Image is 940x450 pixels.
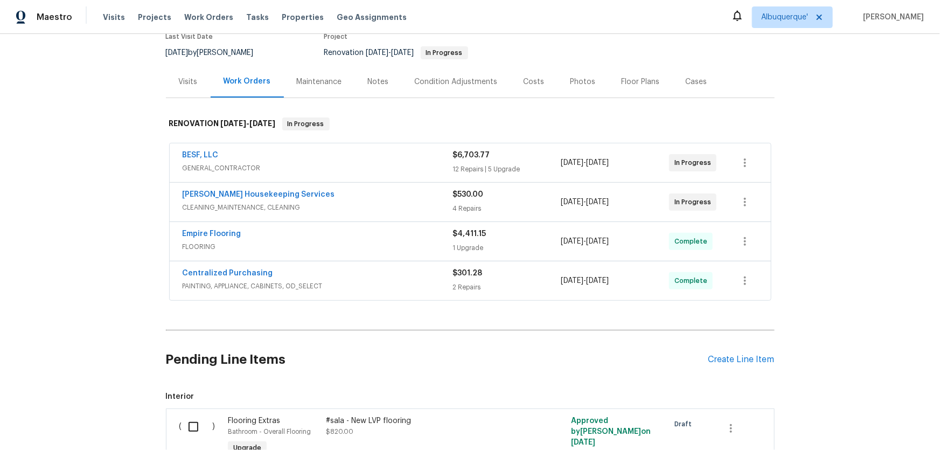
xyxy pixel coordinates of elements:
[453,282,561,293] div: 2 Repairs
[524,77,545,87] div: Costs
[283,119,329,129] span: In Progress
[337,12,407,23] span: Geo Assignments
[674,236,712,247] span: Complete
[166,33,213,40] span: Last Visit Date
[326,416,516,426] div: #sala - New LVP flooring
[561,197,609,207] span: -
[183,241,453,252] span: FLOORING
[453,151,490,159] span: $6,703.77
[859,12,924,23] span: [PERSON_NAME]
[453,164,561,175] div: 12 Repairs | 5 Upgrade
[586,277,609,285] span: [DATE]
[138,12,171,23] span: Projects
[183,230,241,238] a: Empire Flooring
[221,120,276,127] span: -
[183,202,453,213] span: CLEANING_MAINTENANCE, CLEANING
[453,203,561,214] div: 4 Repairs
[166,335,708,385] h2: Pending Line Items
[453,191,484,198] span: $530.00
[183,191,335,198] a: [PERSON_NAME] Housekeeping Services
[571,439,595,446] span: [DATE]
[561,238,583,245] span: [DATE]
[422,50,467,56] span: In Progress
[761,12,808,23] span: Albuquerque'
[561,159,583,167] span: [DATE]
[586,198,609,206] span: [DATE]
[368,77,389,87] div: Notes
[366,49,389,57] span: [DATE]
[586,238,609,245] span: [DATE]
[228,428,311,435] span: Bathroom - Overall Flooring
[674,197,715,207] span: In Progress
[179,77,198,87] div: Visits
[183,163,453,174] span: GENERAL_CONTRACTOR
[246,13,269,21] span: Tasks
[561,277,583,285] span: [DATE]
[561,236,609,247] span: -
[561,198,583,206] span: [DATE]
[103,12,125,23] span: Visits
[561,157,609,168] span: -
[166,49,189,57] span: [DATE]
[166,391,775,402] span: Interior
[228,417,280,425] span: Flooring Extras
[571,417,651,446] span: Approved by [PERSON_NAME] on
[37,12,72,23] span: Maestro
[708,355,775,365] div: Create Line Item
[686,77,707,87] div: Cases
[324,33,348,40] span: Project
[674,419,696,430] span: Draft
[297,77,342,87] div: Maintenance
[224,76,271,87] div: Work Orders
[366,49,414,57] span: -
[326,428,353,435] span: $820.00
[183,281,453,292] span: PAINTING, APPLIANCE, CABINETS, OD_SELECT
[570,77,596,87] div: Photos
[221,120,247,127] span: [DATE]
[453,230,486,238] span: $4,411.15
[166,107,775,141] div: RENOVATION [DATE]-[DATE]In Progress
[250,120,276,127] span: [DATE]
[184,12,233,23] span: Work Orders
[415,77,498,87] div: Condition Adjustments
[183,151,219,159] a: BESF, LLC
[561,275,609,286] span: -
[169,117,276,130] h6: RENOVATION
[453,243,561,253] div: 1 Upgrade
[392,49,414,57] span: [DATE]
[183,269,273,277] a: Centralized Purchasing
[324,49,468,57] span: Renovation
[586,159,609,167] span: [DATE]
[674,157,715,168] span: In Progress
[166,46,267,59] div: by [PERSON_NAME]
[622,77,660,87] div: Floor Plans
[453,269,483,277] span: $301.28
[282,12,324,23] span: Properties
[674,275,712,286] span: Complete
